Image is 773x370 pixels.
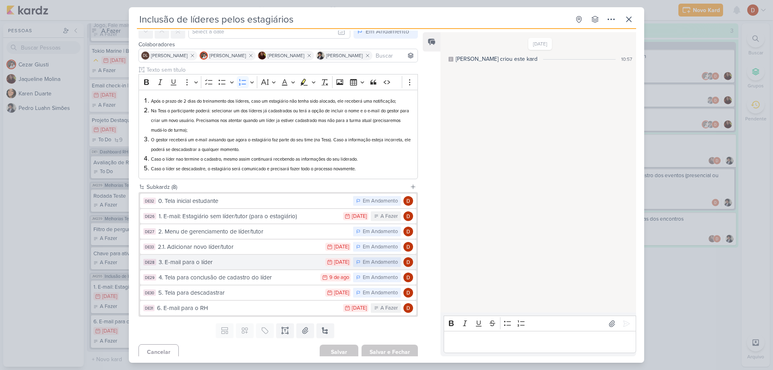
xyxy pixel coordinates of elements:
div: Em Andamento [363,243,398,251]
span: Na Tess o participante poderá: selecionar um dos líderes já cadastrados ou terá a opção de inclui... [151,108,409,133]
div: 3. E-mail para o líder [159,258,321,267]
div: [DATE] [334,260,349,265]
img: Davi Elias Teixeira [403,303,413,313]
div: DE32 [143,198,156,204]
img: Jaqueline Molina [258,52,266,60]
div: 10:57 [621,56,632,63]
img: Davi Elias Teixeira [403,211,413,221]
button: DE30 5. Tela para descadastrar [DATE] Em Andamento [140,285,416,300]
div: Em Andamento [363,197,398,205]
div: Colaboradores [138,40,418,49]
button: Cancelar [138,344,179,360]
span: O gestor receberá um e-mail avisando que agora o estagiário faz parte do seu time (na Tess). Caso... [151,137,411,152]
div: 6. E-mail para o RH [157,304,339,313]
div: [PERSON_NAME] criou este kard [456,55,537,63]
button: DE27 2. Menu de gerenciamento de líder/tutor Em Andamento [140,224,416,239]
button: DE29 4. Tela para conclusão de cadastro do líder 9 de ago Em Andamento [140,270,416,285]
span: [PERSON_NAME] [326,52,363,59]
div: Em Andamento [363,258,398,267]
div: Subkardz (8) [147,183,407,191]
div: Em Andamento [363,228,398,236]
input: Texto sem título [145,66,418,74]
button: DE32 0. Tela inicial estudante Em Andamento [140,194,416,208]
div: [DATE] [352,214,367,219]
span: Caso o líder nao termine o cadastro, mesmo assim continuará recebendo as informações do seu lider... [151,157,358,162]
div: DE29 [143,274,156,281]
img: Cezar Giusti [200,52,208,60]
div: 4. Tela para conclusão de cadastro do líder [159,273,316,282]
img: Davi Elias Teixeira [403,242,413,252]
p: DL [143,54,148,58]
div: A Fazer [380,304,398,312]
div: DE30 [143,289,156,296]
div: Danilo Leite [141,52,149,60]
span: Após o prazo de 2 dias do treinamento dos líderes, caso um estagiário não tenha sido alocado, ele... [151,99,396,104]
span: Caso o líder se descadastre, o estagiário será comunicado e precisará fazer todo o processo novam... [151,166,356,172]
div: Em Andamento [363,289,398,297]
div: 9 de ago [329,275,349,280]
div: [DATE] [334,244,349,250]
input: Select a date [188,24,350,39]
div: Editor editing area: main [444,331,636,353]
div: Em Andamento [366,27,409,36]
div: 1. E-mail: Estagiário sem líder/tutor (para o estagiário) [159,212,339,221]
div: A Fazer [380,213,398,221]
div: Editor editing area: main [138,90,418,180]
img: Davi Elias Teixeira [403,273,413,282]
button: Em Andamento [353,24,418,39]
div: 5. Tela para descadastrar [158,288,321,298]
button: DE33 2.1. Adicionar novo líder/tutor [DATE] Em Andamento [140,240,416,254]
span: [PERSON_NAME] [151,52,188,59]
div: DE26 [143,213,156,219]
div: 0. Tela inicial estudante [158,196,349,206]
img: Pedro Luahn Simões [316,52,324,60]
div: Editor toolbar [444,316,636,331]
span: [PERSON_NAME] [209,52,246,59]
div: 2.1. Adicionar novo líder/tutor [158,242,321,252]
span: [PERSON_NAME] [268,52,304,59]
div: DE28 [143,259,156,265]
button: DE26 1. E-mail: Estagiário sem líder/tutor (para o estagiário) [DATE] A Fazer [140,209,416,223]
div: [DATE] [334,290,349,296]
img: Davi Elias Teixeira [403,257,413,267]
input: Kard Sem Título [137,12,570,27]
div: DE31 [143,305,155,311]
div: [DATE] [352,306,367,311]
div: Editor toolbar [138,74,418,90]
div: Em Andamento [363,274,398,282]
img: Davi Elias Teixeira [403,227,413,236]
div: DE33 [143,244,155,250]
img: Davi Elias Teixeira [403,196,413,206]
button: DE31 6. E-mail para o RH [DATE] A Fazer [140,301,416,315]
input: Buscar [374,51,416,60]
button: DE28 3. E-mail para o líder [DATE] Em Andamento [140,255,416,269]
img: Davi Elias Teixeira [403,288,413,298]
div: 2. Menu de gerenciamento de líder/tutor [158,227,349,236]
div: DE27 [143,228,156,235]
